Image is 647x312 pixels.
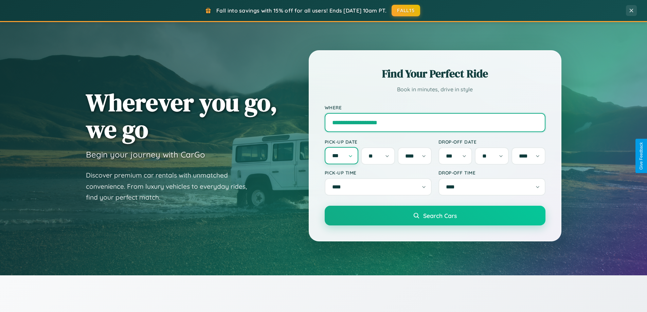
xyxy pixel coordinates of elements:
[392,5,420,16] button: FALL15
[325,85,545,94] p: Book in minutes, drive in style
[86,170,256,203] p: Discover premium car rentals with unmatched convenience. From luxury vehicles to everyday rides, ...
[423,212,457,219] span: Search Cars
[325,139,432,145] label: Pick-up Date
[325,170,432,176] label: Pick-up Time
[325,66,545,81] h2: Find Your Perfect Ride
[639,142,644,170] div: Give Feedback
[325,105,545,110] label: Where
[325,206,545,225] button: Search Cars
[438,170,545,176] label: Drop-off Time
[86,89,277,143] h1: Wherever you go, we go
[438,139,545,145] label: Drop-off Date
[216,7,387,14] span: Fall into savings with 15% off for all users! Ends [DATE] 10am PT.
[86,149,205,160] h3: Begin your journey with CarGo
